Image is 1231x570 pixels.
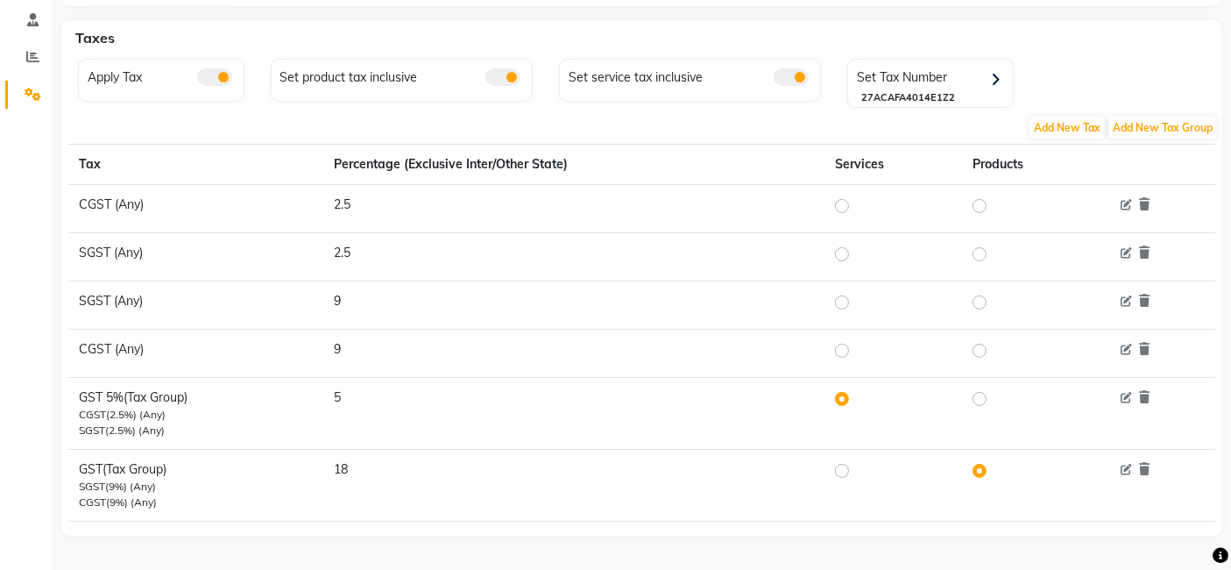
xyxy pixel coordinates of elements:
[68,377,323,449] td: GST 5%
[124,389,187,405] span: (Tax Group)
[68,184,323,232] td: CGST (Any)
[276,64,532,87] div: Set product tax inclusive
[1028,119,1107,135] a: Add New Tax
[68,144,323,184] th: Tax
[79,479,313,495] div: SGST(9%) (Any)
[962,144,1103,184] th: Products
[861,90,1013,105] div: 27ACAFA4014E1Z2
[1107,119,1219,135] a: Add New Tax Group
[1029,117,1105,139] span: Add New Tax
[103,461,166,477] span: (Tax Group)
[79,495,313,510] div: CGST(9%) (Any)
[79,407,313,423] div: CGST(2.5%) (Any)
[1108,117,1217,139] span: Add New Tax Group
[79,423,313,438] div: SGST(2.5%) (Any)
[68,449,323,521] td: GST
[824,144,962,184] th: Services
[323,377,824,449] td: 5
[323,184,824,232] td: 2.5
[68,329,323,377] td: CGST (Any)
[323,329,824,377] td: 9
[323,232,824,281] td: 2.5
[323,281,824,329] td: 9
[68,281,323,329] td: SGST (Any)
[68,232,323,281] td: SGST (Any)
[564,64,820,87] div: Set service tax inclusive
[323,449,824,521] td: 18
[323,144,824,184] th: Percentage (Exclusive Inter/Other State)
[83,64,244,87] div: Apply Tax
[853,64,1013,90] div: Set Tax Number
